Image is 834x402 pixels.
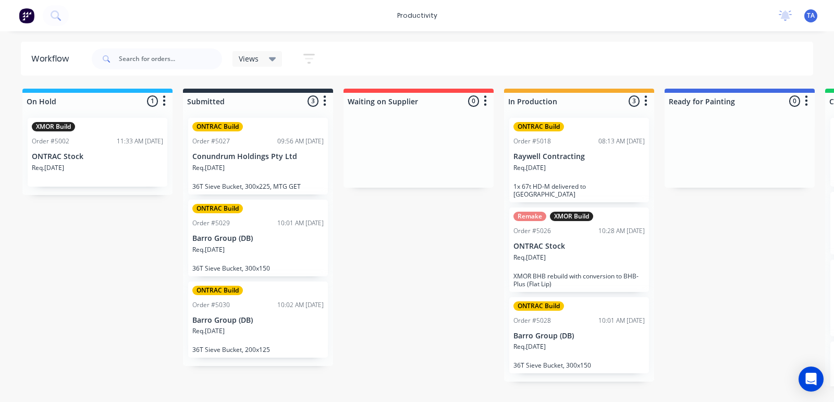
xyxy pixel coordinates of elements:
[513,182,645,198] p: 1x 67t HD-M delivered to [GEOGRAPHIC_DATA]
[192,245,225,254] p: Req. [DATE]
[513,137,551,146] div: Order #5018
[807,11,815,20] span: TA
[192,346,324,354] p: 36T Sieve Bucket, 200x125
[188,282,328,358] div: ONTRAC BuildOrder #503010:02 AM [DATE]Barro Group (DB)Req.[DATE]36T Sieve Bucket, 200x125
[117,137,163,146] div: 11:33 AM [DATE]
[277,137,324,146] div: 09:56 AM [DATE]
[799,367,824,392] div: Open Intercom Messenger
[19,8,34,23] img: Factory
[32,122,75,131] div: XMOR Build
[513,226,551,236] div: Order #5026
[277,218,324,228] div: 10:01 AM [DATE]
[192,122,243,131] div: ONTRAC Build
[598,137,645,146] div: 08:13 AM [DATE]
[513,152,645,161] p: Raywell Contracting
[192,152,324,161] p: Conundrum Holdings Pty Ltd
[277,300,324,310] div: 10:02 AM [DATE]
[32,137,69,146] div: Order #5002
[392,8,443,23] div: productivity
[513,122,564,131] div: ONTRAC Build
[192,316,324,325] p: Barro Group (DB)
[32,163,64,173] p: Req. [DATE]
[192,286,243,295] div: ONTRAC Build
[192,137,230,146] div: Order #5027
[192,234,324,243] p: Barro Group (DB)
[188,200,328,276] div: ONTRAC BuildOrder #502910:01 AM [DATE]Barro Group (DB)Req.[DATE]36T Sieve Bucket, 300x150
[192,326,225,336] p: Req. [DATE]
[598,226,645,236] div: 10:28 AM [DATE]
[192,264,324,272] p: 36T Sieve Bucket, 300x150
[513,253,546,262] p: Req. [DATE]
[513,316,551,325] div: Order #5028
[513,332,645,340] p: Barro Group (DB)
[192,218,230,228] div: Order #5029
[192,204,243,213] div: ONTRAC Build
[513,301,564,311] div: ONTRAC Build
[192,300,230,310] div: Order #5030
[513,342,546,351] p: Req. [DATE]
[513,212,546,221] div: Remake
[598,316,645,325] div: 10:01 AM [DATE]
[188,118,328,194] div: ONTRAC BuildOrder #502709:56 AM [DATE]Conundrum Holdings Pty LtdReq.[DATE]36T Sieve Bucket, 300x2...
[509,118,649,202] div: ONTRAC BuildOrder #501808:13 AM [DATE]Raywell ContractingReq.[DATE]1x 67t HD-M delivered to [GEOG...
[509,297,649,374] div: ONTRAC BuildOrder #502810:01 AM [DATE]Barro Group (DB)Req.[DATE]36T Sieve Bucket, 300x150
[513,163,546,173] p: Req. [DATE]
[32,152,163,161] p: ONTRAC Stock
[550,212,593,221] div: XMOR Build
[192,163,225,173] p: Req. [DATE]
[513,242,645,251] p: ONTRAC Stock
[28,118,167,187] div: XMOR BuildOrder #500211:33 AM [DATE]ONTRAC StockReq.[DATE]
[192,182,324,190] p: 36T Sieve Bucket, 300x225, MTG GET
[509,208,649,292] div: RemakeXMOR BuildOrder #502610:28 AM [DATE]ONTRAC StockReq.[DATE]XMOR BHB rebuild with conversion ...
[513,361,645,369] p: 36T Sieve Bucket, 300x150
[119,48,222,69] input: Search for orders...
[31,53,74,65] div: Workflow
[239,53,259,64] span: Views
[513,272,645,288] p: XMOR BHB rebuild with conversion to BHB-Plus (Flat Lip)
